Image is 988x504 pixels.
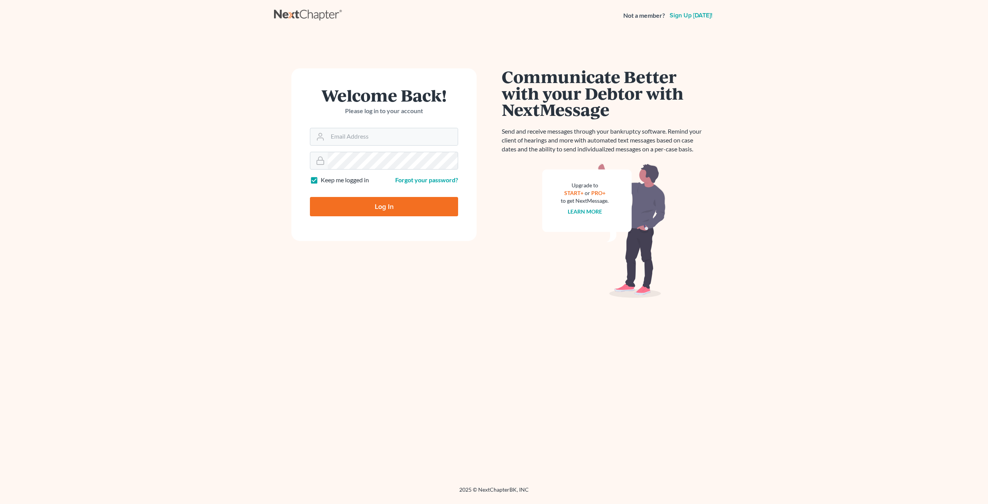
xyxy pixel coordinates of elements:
h1: Communicate Better with your Debtor with NextMessage [502,68,706,118]
p: Send and receive messages through your bankruptcy software. Remind your client of hearings and mo... [502,127,706,154]
h1: Welcome Back! [310,87,458,104]
a: PRO+ [591,190,606,196]
img: nextmessage_bg-59042aed3d76b12b5cd301f8e5b87938c9018125f34e5fa2b7a6b67550977c72.svg [542,163,666,298]
div: 2025 © NextChapterBK, INC [274,486,714,500]
div: to get NextMessage. [561,197,609,205]
label: Keep me logged in [321,176,369,185]
p: Please log in to your account [310,107,458,115]
span: or [585,190,590,196]
a: Sign up [DATE]! [668,12,714,19]
input: Log In [310,197,458,216]
input: Email Address [328,128,458,145]
a: Forgot your password? [395,176,458,183]
div: Upgrade to [561,182,609,189]
a: START+ [564,190,584,196]
strong: Not a member? [623,11,665,20]
a: Learn more [568,208,602,215]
